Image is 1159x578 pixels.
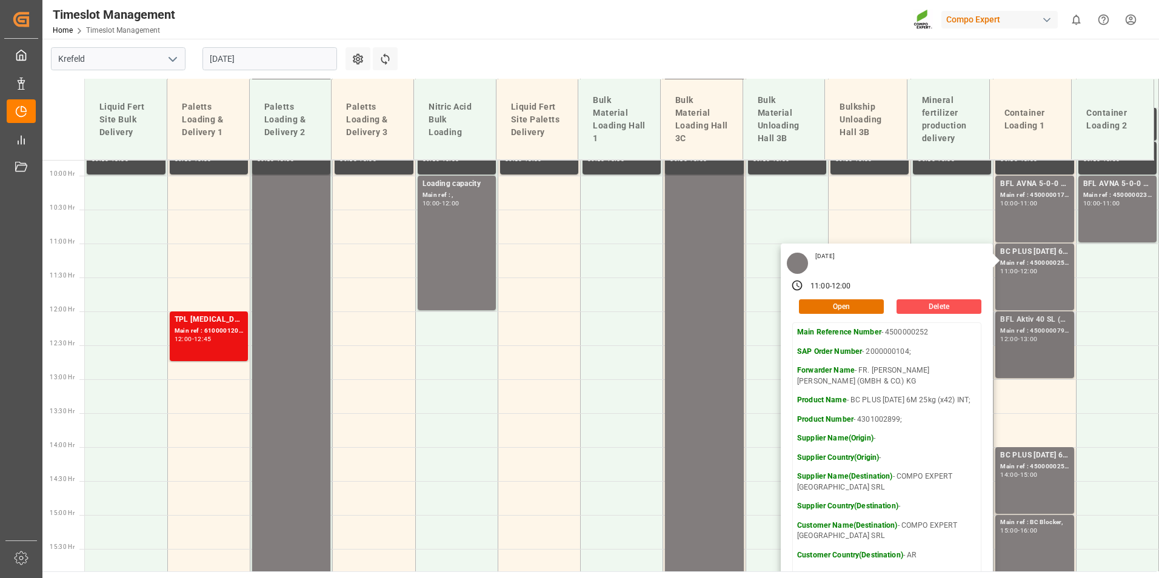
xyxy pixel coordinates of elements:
[1020,268,1038,274] div: 12:00
[51,47,185,70] input: Type to search/select
[835,96,897,144] div: Bulkship Unloading Hall 3B
[797,471,977,493] p: - COMPO EXPERT [GEOGRAPHIC_DATA] SRL
[1000,246,1069,258] div: BC PLUS [DATE] 6M 25kg (x42) INT;
[1000,450,1069,462] div: BC PLUS [DATE] 6M 25kg (x42) INT;
[753,89,815,150] div: Bulk Material Unloading Hall 3B
[797,328,881,336] strong: Main Reference Number
[50,340,75,347] span: 12:30 Hr
[797,453,977,463] p: -
[1000,178,1069,190] div: BFL AVNA 5-0-0 SL 1000L IBC MTO;
[194,336,212,342] div: 12:45
[941,11,1058,28] div: Compo Expert
[1000,517,1069,528] div: Main ref : BC Blocker,
[797,502,898,510] strong: Supplier Country(Destination)
[423,178,491,190] div: Loading capacity
[50,476,75,482] span: 14:30 Hr
[797,551,903,559] strong: Customer Country(Destination)
[341,96,404,144] div: Paletts Loading & Delivery 3
[50,306,75,313] span: 12:00 Hr
[1000,336,1018,342] div: 12:00
[50,272,75,279] span: 11:30 Hr
[1000,314,1069,326] div: BFL Aktiv 40 SL (Fruit) 10L (x60) CL MTO;
[439,201,441,206] div: -
[424,96,486,144] div: Nitric Acid Bulk Loading
[50,204,75,211] span: 10:30 Hr
[897,299,981,314] button: Delete
[917,89,980,150] div: Mineral fertilizer production delivery
[797,433,977,444] p: -
[588,89,650,150] div: Bulk Material Loading Hall 1
[797,365,977,387] p: - FR. [PERSON_NAME] [PERSON_NAME] (GMBH & CO.) KG
[50,510,75,516] span: 15:00 Hr
[53,26,73,35] a: Home
[1000,528,1018,533] div: 15:00
[830,281,832,292] div: -
[1020,336,1038,342] div: 13:00
[163,50,181,68] button: open menu
[797,453,879,462] strong: Supplier Country(Origin)
[797,472,892,480] strong: Supplier Name(Destination)
[1000,268,1018,274] div: 11:00
[53,5,175,24] div: Timeslot Management
[1020,201,1038,206] div: 11:00
[50,374,75,380] span: 13:00 Hr
[1018,472,1020,477] div: -
[1000,472,1018,477] div: 14:00
[799,299,884,314] button: Open
[797,396,847,404] strong: Product Name
[1020,472,1038,477] div: 15:00
[797,366,855,374] strong: Forwarder Name
[423,201,440,206] div: 10:00
[1083,178,1152,190] div: BFL AVNA 5-0-0 SL 1000L IBC MTO;
[1000,462,1069,472] div: Main ref : 4500000251, 2000000104;
[1063,6,1090,33] button: show 0 new notifications
[797,347,862,356] strong: SAP Order Number
[177,96,239,144] div: Paletts Loading & Delivery 1
[1000,326,1069,336] div: Main ref : 4500000793, 2000000121;
[797,501,977,512] p: -
[442,201,459,206] div: 12:00
[202,47,337,70] input: DD.MM.YYYY
[1020,528,1038,533] div: 16:00
[1018,201,1020,206] div: -
[175,314,243,326] div: TPL [MEDICAL_DATA] 8-3-8 20kg (x50) D,A,CH,FR;FLO T NK 14-0-19 25kg (x40) INT;[PERSON_NAME] 20-5-...
[797,550,977,561] p: - AR
[423,190,491,201] div: Main ref : ,
[1000,258,1069,268] div: Main ref : 4500000252, 2000000104;
[506,96,569,144] div: Liquid Fert Site Paletts Delivery
[811,252,839,261] div: [DATE]
[175,336,192,342] div: 12:00
[797,521,897,530] strong: Customer Name(Destination)
[797,415,853,424] strong: Product Number
[797,395,977,406] p: - BC PLUS [DATE] 6M 25kg (x42) INT;
[1081,102,1144,137] div: Container Loading 2
[832,281,851,292] div: 12:00
[259,96,322,144] div: Paletts Loading & Delivery 2
[50,442,75,448] span: 14:00 Hr
[1018,336,1020,342] div: -
[1083,201,1101,206] div: 10:00
[797,347,977,357] p: - 2000000104;
[1100,201,1102,206] div: -
[192,336,194,342] div: -
[1000,201,1018,206] div: 10:00
[797,520,977,542] p: - COMPO EXPERT [GEOGRAPHIC_DATA] SRL
[1103,201,1120,206] div: 11:00
[797,414,977,425] p: - 4301002899;
[670,89,733,150] div: Bulk Material Loading Hall 3C
[1018,268,1020,274] div: -
[50,170,75,177] span: 10:00 Hr
[50,238,75,245] span: 11:00 Hr
[941,8,1063,31] button: Compo Expert
[50,543,75,550] span: 15:30 Hr
[1090,6,1117,33] button: Help Center
[1018,528,1020,533] div: -
[175,326,243,336] div: Main ref : 6100001206, 2000000940;
[1083,190,1152,201] div: Main ref : 4500000238, 2000000188;
[797,327,977,338] p: - 4500000252
[50,408,75,414] span: 13:30 Hr
[914,9,933,30] img: Screenshot%202023-09-29%20at%2010.02.21.png_1712312052.png
[810,281,830,292] div: 11:00
[1000,190,1069,201] div: Main ref : 4500000177, 2000000042;
[95,96,157,144] div: Liquid Fert Site Bulk Delivery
